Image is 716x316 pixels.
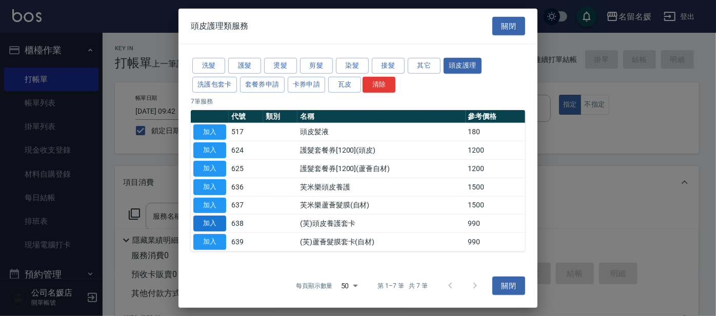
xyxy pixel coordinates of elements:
td: (芙)蘆薈髮膜套卡(自材) [297,233,465,251]
button: 清除 [363,77,395,93]
button: 關閉 [492,276,525,295]
td: 517 [229,123,263,141]
p: 第 1–7 筆 共 7 筆 [378,281,428,290]
td: 1500 [466,178,525,196]
th: 代號 [229,110,263,123]
button: 頭皮護理 [444,58,482,74]
button: 洗護包套卡 [192,77,237,93]
button: 護髮 [228,58,261,74]
td: 護髮套餐券[1200](頭皮) [297,141,465,160]
td: 1200 [466,159,525,178]
button: 加入 [193,234,226,250]
td: 625 [229,159,263,178]
button: 卡券申請 [288,77,326,93]
th: 參考價格 [466,110,525,123]
td: 1500 [466,196,525,215]
td: 636 [229,178,263,196]
button: 洗髮 [192,58,225,74]
button: 加入 [193,179,226,195]
button: 接髮 [372,58,405,74]
th: 名稱 [297,110,465,123]
button: 加入 [193,142,226,158]
p: 每頁顯示數量 [296,281,333,290]
td: 護髮套餐券[1200](蘆薈自材) [297,159,465,178]
td: 芙米樂頭皮養護 [297,178,465,196]
td: 頭皮髪液 [297,123,465,141]
td: 180 [466,123,525,141]
button: 關閉 [492,16,525,35]
button: 瓦皮 [328,77,361,93]
button: 加入 [193,216,226,231]
button: 染髮 [336,58,369,74]
td: 638 [229,215,263,233]
span: 頭皮護理類服務 [191,21,248,31]
td: 1200 [466,141,525,160]
button: 加入 [193,197,226,213]
td: (芙)頭皮養護套卡 [297,215,465,233]
td: 637 [229,196,263,215]
td: 639 [229,233,263,251]
td: 624 [229,141,263,160]
button: 加入 [193,124,226,140]
p: 7 筆服務 [191,96,525,106]
button: 燙髮 [264,58,297,74]
td: 990 [466,233,525,251]
button: 剪髮 [300,58,333,74]
button: 加入 [193,161,226,177]
button: 其它 [408,58,441,74]
td: 芙米樂蘆薈髮膜(自材) [297,196,465,215]
div: 50 [337,272,362,300]
button: 套餐券申請 [240,77,285,93]
td: 990 [466,215,525,233]
th: 類別 [263,110,297,123]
